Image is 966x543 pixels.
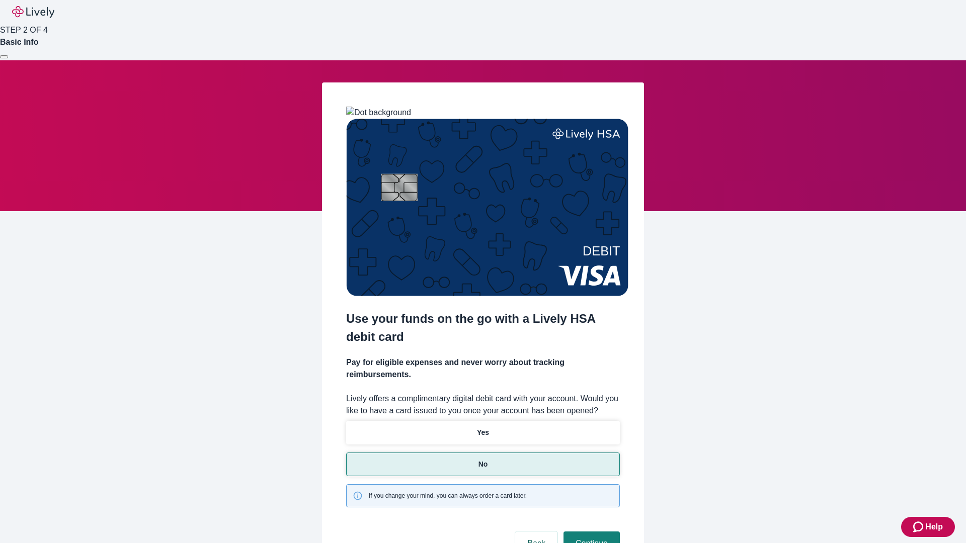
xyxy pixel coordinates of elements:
img: Debit card [346,119,628,296]
p: No [478,459,488,470]
img: Lively [12,6,54,18]
h2: Use your funds on the go with a Lively HSA debit card [346,310,620,346]
label: Lively offers a complimentary digital debit card with your account. Would you like to have a card... [346,393,620,417]
img: Dot background [346,107,411,119]
button: No [346,452,620,476]
h4: Pay for eligible expenses and never worry about tracking reimbursements. [346,356,620,381]
button: Yes [346,421,620,444]
p: Yes [477,427,489,438]
span: Help [925,521,943,533]
svg: Zendesk support icon [913,521,925,533]
span: If you change your mind, you can always order a card later. [369,491,527,500]
button: Zendesk support iconHelp [901,517,955,537]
